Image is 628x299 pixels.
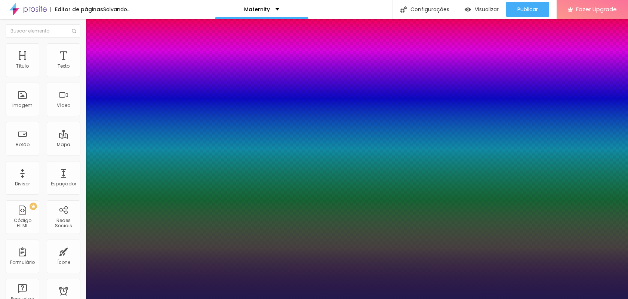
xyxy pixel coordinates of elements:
div: Código HTML [7,218,37,229]
button: Publicar [506,2,549,17]
div: Ícone [57,260,70,265]
div: Imagem [12,103,33,108]
p: Maternity [244,7,270,12]
div: Divisor [15,181,30,187]
div: Texto [58,64,70,69]
div: Botão [16,142,30,147]
div: Formulário [10,260,35,265]
img: Icone [72,29,76,33]
div: Vídeo [57,103,70,108]
input: Buscar elemento [6,24,80,38]
button: Visualizar [457,2,506,17]
span: Visualizar [475,6,499,12]
div: Mapa [57,142,70,147]
img: Icone [400,6,407,13]
img: view-1.svg [465,6,471,13]
span: Fazer Upgrade [576,6,617,12]
span: Publicar [517,6,538,12]
div: Redes Sociais [49,218,78,229]
div: Título [16,64,29,69]
div: Espaçador [51,181,76,187]
div: Editor de páginas [50,7,103,12]
div: Salvando... [103,7,130,12]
